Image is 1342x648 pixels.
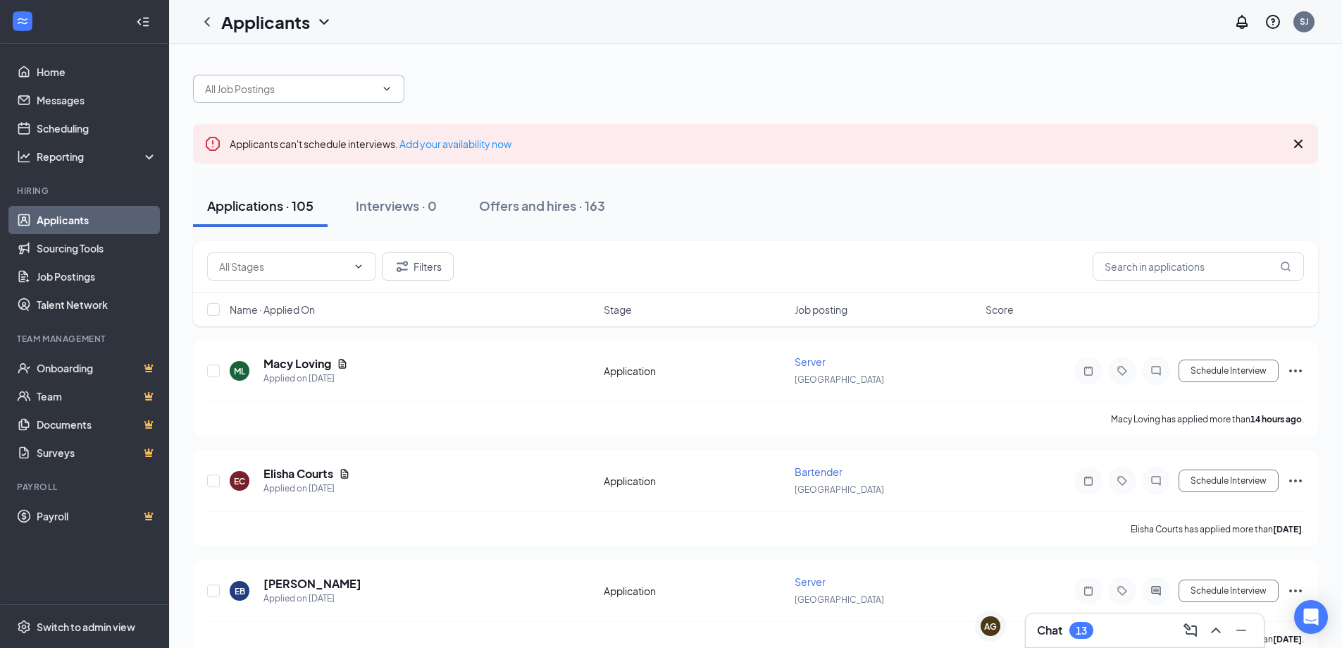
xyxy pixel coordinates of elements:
[263,372,348,386] div: Applied on [DATE]
[795,575,826,588] span: Server
[795,484,884,495] span: [GEOGRAPHIC_DATA]
[604,364,786,378] div: Application
[604,474,786,488] div: Application
[37,354,157,382] a: OnboardingCrown
[15,14,30,28] svg: WorkstreamLogo
[356,197,437,214] div: Interviews · 0
[1114,475,1131,487] svg: Tag
[1287,582,1304,599] svg: Ellipses
[1230,619,1253,642] button: Minimize
[207,197,313,214] div: Applications · 105
[1265,13,1281,30] svg: QuestionInfo
[394,258,411,275] svg: Filter
[1114,365,1131,377] svg: Tag
[1287,472,1304,489] svg: Ellipses
[1179,619,1202,642] button: ComposeMessage
[1179,580,1279,602] button: Schedule Interview
[263,356,331,372] h5: Macy Loving
[1114,585,1131,597] svg: Tag
[263,576,361,592] h5: [PERSON_NAME]
[1179,470,1279,492] button: Schedule Interview
[1093,252,1304,281] input: Search in applications
[337,358,348,369] svg: Document
[234,475,245,487] div: EC
[1179,360,1279,382] button: Schedule Interview
[17,620,31,634] svg: Settings
[1280,261,1291,272] svg: MagnifyingGlass
[1037,623,1062,638] h3: Chat
[37,620,135,634] div: Switch to admin view
[1205,619,1227,642] button: ChevronUp
[1273,524,1302,534] b: [DATE]
[37,206,157,234] a: Applicants
[1080,475,1097,487] svg: Note
[37,502,157,530] a: PayrollCrown
[1148,585,1164,597] svg: ActiveChat
[479,197,605,214] div: Offers and hires · 163
[795,594,884,605] span: [GEOGRAPHIC_DATA]
[37,86,157,114] a: Messages
[604,302,632,317] span: Stage
[230,302,315,317] span: Name · Applied On
[795,302,847,317] span: Job posting
[986,302,1014,317] span: Score
[234,365,245,377] div: ML
[1080,365,1097,377] svg: Note
[339,468,350,479] svg: Document
[1234,13,1250,30] svg: Notifications
[37,114,157,142] a: Scheduling
[136,15,150,29] svg: Collapse
[1250,414,1302,424] b: 14 hours ago
[1287,362,1304,379] svg: Ellipses
[1080,585,1097,597] svg: Note
[219,259,347,274] input: All Stages
[37,382,157,410] a: TeamCrown
[1076,625,1087,637] div: 13
[37,410,157,439] a: DocumentsCrown
[199,13,216,30] svg: ChevronLeft
[382,252,454,281] button: Filter Filters
[353,261,364,272] svg: ChevronDown
[1182,622,1199,639] svg: ComposeMessage
[205,81,375,97] input: All Job Postings
[263,592,361,606] div: Applied on [DATE]
[230,137,511,150] span: Applicants can't schedule interviews.
[1111,413,1304,425] p: Macy Loving has applied more than .
[399,137,511,150] a: Add your availability now
[795,465,843,478] span: Bartender
[1300,16,1309,27] div: SJ
[17,185,154,197] div: Hiring
[1290,135,1307,152] svg: Cross
[1233,622,1250,639] svg: Minimize
[1148,475,1164,487] svg: ChatInactive
[1294,600,1328,634] div: Open Intercom Messenger
[17,481,154,493] div: Payroll
[37,291,157,319] a: Talent Network
[17,149,31,164] svg: Analysis
[1207,622,1224,639] svg: ChevronUp
[1131,523,1304,535] p: Elisha Courts has applied more than .
[604,584,786,598] div: Application
[381,83,392,94] svg: ChevronDown
[37,149,158,164] div: Reporting
[37,234,157,262] a: Sourcing Tools
[17,333,154,345] div: Team Management
[795,374,884,385] span: [GEOGRAPHIC_DATA]
[235,585,245,597] div: EB
[984,621,997,632] div: AG
[316,13,333,30] svg: ChevronDown
[1273,634,1302,644] b: [DATE]
[263,482,350,496] div: Applied on [DATE]
[37,262,157,291] a: Job Postings
[221,10,310,34] h1: Applicants
[795,355,826,368] span: Server
[263,466,333,482] h5: Elisha Courts
[37,58,157,86] a: Home
[37,439,157,467] a: SurveysCrown
[1148,365,1164,377] svg: ChatInactive
[204,135,221,152] svg: Error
